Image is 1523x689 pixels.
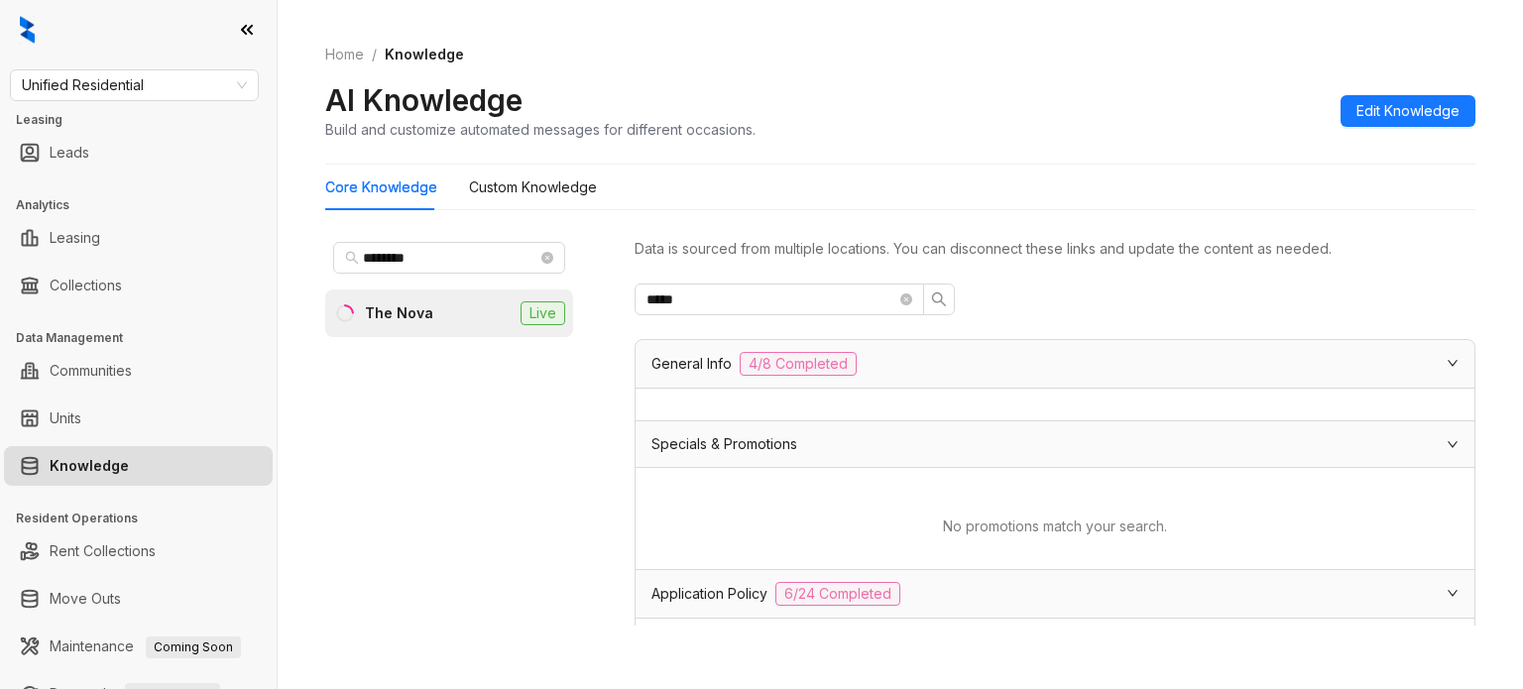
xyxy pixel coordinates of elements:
span: 6/24 Completed [775,582,900,606]
span: Edit Knowledge [1356,100,1460,122]
a: Home [321,44,368,65]
span: General Info [651,353,732,375]
li: Rent Collections [4,531,273,571]
a: Leads [50,133,89,172]
span: expanded [1447,438,1459,450]
img: logo [20,16,35,44]
a: Leasing [50,218,100,258]
div: General Info4/8 Completed [636,340,1474,388]
span: Coming Soon [146,636,241,658]
span: close-circle [900,293,912,305]
button: Edit Knowledge [1341,95,1475,127]
li: Communities [4,351,273,391]
span: Live [521,301,565,325]
li: Move Outs [4,579,273,619]
div: Custom Knowledge [469,176,597,198]
li: Units [4,399,273,438]
span: close-circle [541,252,553,264]
li: Leads [4,133,273,172]
span: expanded [1447,357,1459,369]
div: No promotions match your search. [651,500,1459,553]
a: Rent Collections [50,531,156,571]
h3: Data Management [16,329,277,347]
li: Leasing [4,218,273,258]
a: Units [50,399,81,438]
div: Build and customize automated messages for different occasions. [325,119,756,140]
a: Move Outs [50,579,121,619]
li: Collections [4,266,273,305]
div: Specials & Promotions [636,421,1474,467]
div: Data is sourced from multiple locations. You can disconnect these links and update the content as... [635,238,1475,260]
h3: Resident Operations [16,510,277,527]
div: Core Knowledge [325,176,437,198]
li: Knowledge [4,446,273,486]
h3: Analytics [16,196,277,214]
span: search [931,291,947,307]
span: search [345,251,359,265]
span: Specials & Promotions [651,433,797,455]
a: Knowledge [50,446,129,486]
div: The Nova [365,302,433,324]
h3: Leasing [16,111,277,129]
a: Collections [50,266,122,305]
h2: AI Knowledge [325,81,523,119]
a: Communities [50,351,132,391]
span: Unified Residential [22,70,247,100]
span: expanded [1447,587,1459,599]
li: Maintenance [4,627,273,666]
span: Application Policy [651,583,767,605]
span: 4/8 Completed [740,352,857,376]
span: Knowledge [385,46,464,62]
div: Application Policy6/24 Completed [636,570,1474,618]
li: / [372,44,377,65]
